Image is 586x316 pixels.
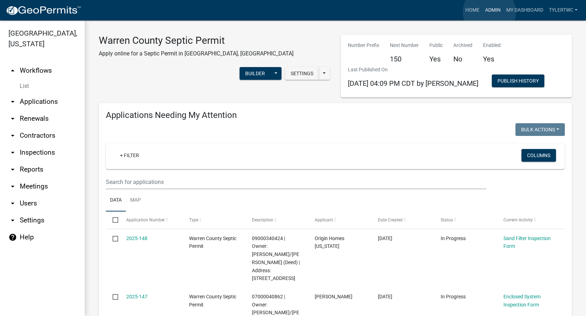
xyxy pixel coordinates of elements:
span: Type [189,217,198,222]
i: arrow_drop_down [8,199,17,208]
h5: Yes [429,55,443,63]
p: Number Prefix [348,42,379,49]
span: 09000340424 | Owner: SNOW, DAVID/MEGAN (Deed) | Address: 12204 45TH AVE [252,235,300,281]
span: Current Activity [503,217,533,222]
datatable-header-cell: Applicant [308,211,371,228]
datatable-header-cell: Description [245,211,308,228]
span: Status [441,217,453,222]
i: arrow_drop_down [8,114,17,123]
datatable-header-cell: Date Created [371,211,434,228]
i: arrow_drop_down [8,165,17,174]
i: arrow_drop_down [8,97,17,106]
span: Warren County Septic Permit [189,294,236,308]
span: Origin Homes Iowa [315,235,344,249]
p: Last Published On [348,66,478,73]
span: Application Number [126,217,165,222]
h5: No [453,55,472,63]
p: Public [429,42,443,49]
p: Archived [453,42,472,49]
i: help [8,233,17,242]
datatable-header-cell: Current Activity [497,211,560,228]
i: arrow_drop_down [8,131,17,140]
h4: Applications Needing My Attention [106,110,565,120]
a: TylerTWC [546,4,580,17]
span: Warren County Septic Permit [189,235,236,249]
a: Data [106,189,126,212]
span: 10/09/2025 [378,235,392,241]
span: In Progress [441,294,466,299]
a: 2025-148 [126,235,147,241]
span: Travis Dietz [315,294,352,299]
datatable-header-cell: Select [106,211,119,228]
button: Columns [521,149,556,162]
span: Date Created [378,217,403,222]
span: Description [252,217,273,222]
datatable-header-cell: Type [182,211,245,228]
span: Applicant [315,217,333,222]
input: Search for applications [106,175,487,189]
span: In Progress [441,235,466,241]
p: Apply online for a Septic Permit in [GEOGRAPHIC_DATA], [GEOGRAPHIC_DATA] [99,49,294,58]
i: arrow_drop_up [8,66,17,75]
datatable-header-cell: Status [434,211,497,228]
i: arrow_drop_down [8,182,17,191]
button: Builder [240,67,271,80]
a: Sand Filter Inspection Form [503,235,551,249]
i: arrow_drop_down [8,148,17,157]
span: 10/09/2025 [378,294,392,299]
button: Bulk Actions [515,123,565,136]
button: Settings [285,67,319,80]
a: 2025-147 [126,294,147,299]
a: Enclosed System Inspection Form [503,294,540,308]
p: Next Number [390,42,419,49]
a: Home [463,4,482,17]
i: arrow_drop_down [8,216,17,225]
a: Map [126,189,145,212]
span: [DATE] 04:09 PM CDT by [PERSON_NAME] [348,79,478,88]
h3: Warren County Septic Permit [99,35,294,47]
a: + Filter [114,149,145,162]
h5: Yes [483,55,501,63]
a: My Dashboard [503,4,546,17]
button: Publish History [492,74,544,87]
wm-modal-confirm: Workflow Publish History [492,79,544,84]
h5: 150 [390,55,419,63]
datatable-header-cell: Application Number [119,211,182,228]
a: Admin [482,4,503,17]
p: Enabled [483,42,501,49]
